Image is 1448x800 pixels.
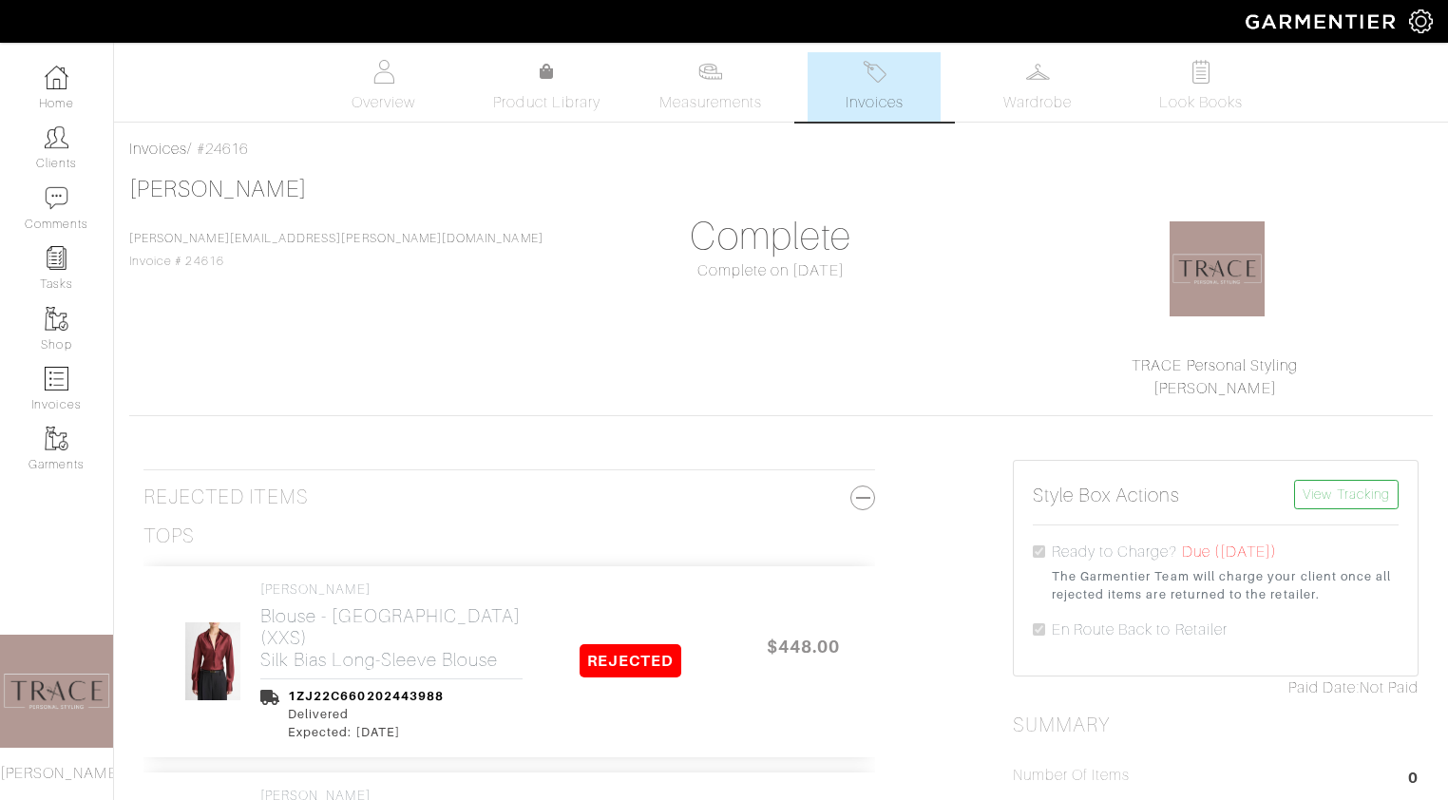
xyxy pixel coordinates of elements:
h3: Rejected Items [143,486,875,509]
span: Look Books [1159,91,1244,114]
a: View Tracking [1294,480,1399,509]
span: Invoice # 24616 [129,232,543,268]
div: Delivered [288,705,444,723]
div: Not Paid [1013,676,1419,699]
img: sHi9QRWxK51HTwYzpirfTJZa [184,621,242,701]
a: Measurements [644,52,778,122]
a: TRACE Personal Styling [1132,357,1298,374]
img: garments-icon-b7da505a4dc4fd61783c78ac3ca0ef83fa9d6f193b1c9dc38574b1d14d53ca28.png [45,427,68,450]
img: comment-icon-a0a6a9ef722e966f86d9cbdc48e553b5cf19dbc54f86b18d962a5391bc8f6eb6.png [45,186,68,210]
span: Wardrobe [1003,91,1072,114]
span: Overview [352,91,415,114]
h2: Blouse - [GEOGRAPHIC_DATA] (XXS) Silk Bias Long-Sleeve Blouse [260,605,523,671]
a: Look Books [1134,52,1267,122]
a: Product Library [481,61,614,114]
label: Ready to Charge? [1052,541,1178,563]
div: Expected: [DATE] [288,723,444,741]
img: dashboard-icon-dbcd8f5a0b271acd01030246c82b418ddd0df26cd7fceb0bd07c9910d44c42f6.png [45,66,68,89]
img: garments-icon-b7da505a4dc4fd61783c78ac3ca0ef83fa9d6f193b1c9dc38574b1d14d53ca28.png [45,307,68,331]
img: clients-icon-6bae9207a08558b7cb47a8932f037763ab4055f8c8b6bfacd5dc20c3e0201464.png [45,125,68,149]
span: Invoices [846,91,904,114]
h4: [PERSON_NAME] [260,581,523,598]
a: Invoices [808,52,941,122]
a: [PERSON_NAME] [129,177,307,201]
span: Paid Date: [1288,679,1360,696]
img: wardrobe-487a4870c1b7c33e795ec22d11cfc2ed9d08956e64fb3008fe2437562e282088.svg [1026,60,1050,84]
a: [PERSON_NAME] [1153,380,1277,397]
img: garmentier-logo-header-white-b43fb05a5012e4ada735d5af1a66efaba907eab6374d6393d1fbf88cb4ef424d.png [1236,5,1409,38]
small: The Garmentier Team will charge your client once all rejected items are returned to the retailer. [1052,567,1399,603]
h5: Number of Items [1013,767,1131,785]
span: REJECTED [580,644,681,677]
img: orders-27d20c2124de7fd6de4e0e44c1d41de31381a507db9b33961299e4e07d508b8c.svg [863,60,886,84]
img: todo-9ac3debb85659649dc8f770b8b6100bb5dab4b48dedcbae339e5042a72dfd3cc.svg [1190,60,1213,84]
span: $448.00 [746,626,860,667]
label: En Route Back to Retailer [1052,619,1228,641]
a: [PERSON_NAME] Blouse - [GEOGRAPHIC_DATA] (XXS)Silk Bias Long-Sleeve Blouse [260,581,523,671]
a: [PERSON_NAME][EMAIL_ADDRESS][PERSON_NAME][DOMAIN_NAME] [129,232,543,245]
img: gear-icon-white-bd11855cb880d31180b6d7d6211b90ccbf57a29d726f0c71d8c61bd08dd39cc2.png [1409,10,1433,33]
a: Overview [317,52,450,122]
a: 1ZJ22C660202443988 [288,689,444,703]
div: / #24616 [129,138,1433,161]
img: basicinfo-40fd8af6dae0f16599ec9e87c0ef1c0a1fdea2edbe929e3d69a839185d80c458.svg [372,60,395,84]
span: Due ([DATE]) [1182,543,1278,561]
a: Wardrobe [971,52,1104,122]
div: Complete on [DATE] [568,259,974,282]
img: reminder-icon-8004d30b9f0a5d33ae49ab947aed9ed385cf756f9e5892f1edd6e32f2345188e.png [45,246,68,270]
span: Measurements [659,91,763,114]
img: orders-icon-0abe47150d42831381b5fb84f609e132dff9fe21cb692f30cb5eec754e2cba89.png [45,367,68,390]
span: 0 [1408,767,1419,792]
img: measurements-466bbee1fd09ba9460f595b01e5d73f9e2bff037440d3c8f018324cb6cdf7a4a.svg [698,60,722,84]
h2: Summary [1013,714,1419,737]
h5: Style Box Actions [1033,484,1181,506]
h3: Tops [143,524,195,548]
img: 1583817110766.png.png [1170,221,1265,316]
span: Product Library [493,91,600,114]
h1: Complete [568,214,974,259]
a: Invoices [129,141,187,158]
